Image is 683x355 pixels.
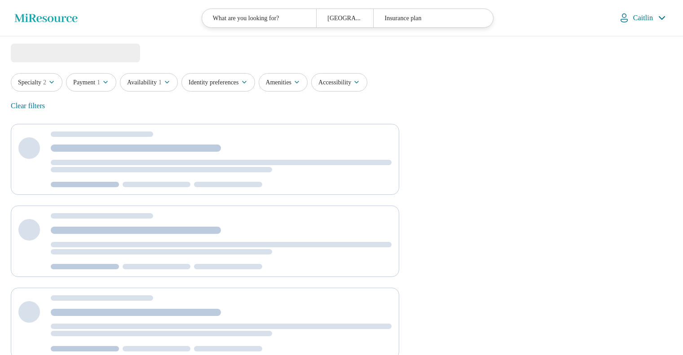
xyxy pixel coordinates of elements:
[11,44,70,61] span: Loading...
[181,73,255,92] button: Identity preferences
[202,9,316,27] div: What are you looking for?
[97,78,100,87] span: 1
[120,73,178,92] button: Availability1
[66,73,116,92] button: Payment1
[11,95,45,117] div: Clear filters
[633,13,653,22] p: Caitlin
[43,78,46,87] span: 2
[311,73,367,92] button: Accessibility
[316,9,373,27] div: [GEOGRAPHIC_DATA], [GEOGRAPHIC_DATA]
[259,73,308,92] button: Amenities
[11,73,62,92] button: Specialty2
[373,9,487,27] div: Insurance plan
[159,78,162,87] span: 1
